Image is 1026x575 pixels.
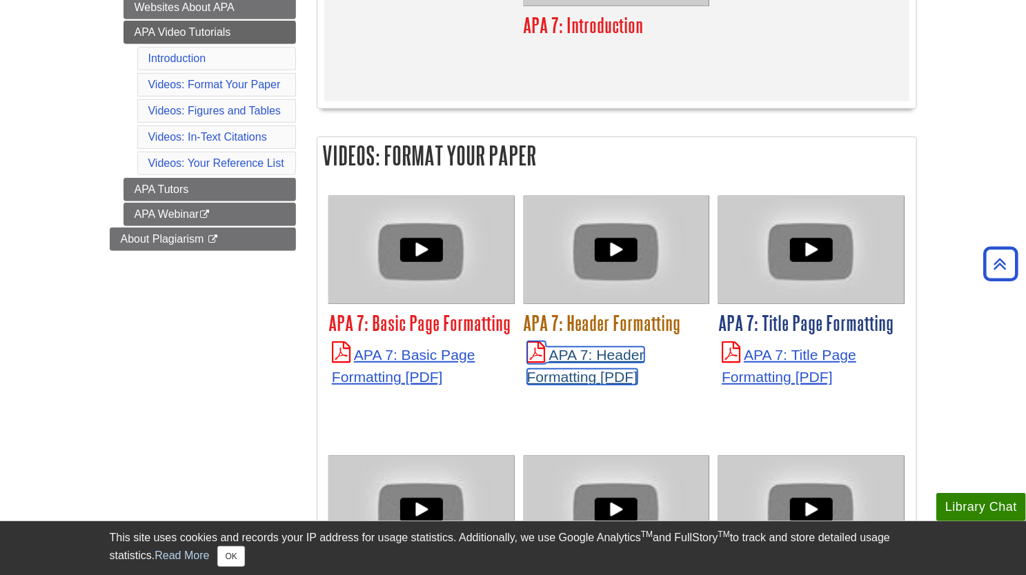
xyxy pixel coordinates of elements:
[524,311,710,335] h3: APA 7: Header Formatting
[978,254,1023,273] a: Back to Top
[124,178,296,201] a: APA Tutors
[110,228,296,251] a: About Plagiarism
[524,196,710,304] div: Video: APA 7 Header Formatting
[207,235,219,244] i: This link opens in a new window
[718,529,730,539] sup: TM
[718,196,905,304] div: Video: APA 7 Title Page Formatting
[524,456,710,564] div: Video: APA 7 References Page Formatting
[199,210,210,219] i: This link opens in a new window
[148,79,281,90] a: Videos: Format Your Paper
[148,105,281,117] a: Videos: Figures and Tables
[328,311,515,335] h3: APA 7: Basic Page Formatting
[148,52,206,64] a: Introduction
[718,456,905,564] iframe: APA 7: Annotated Bibliography Formatting
[148,131,267,143] a: Videos: In-Text Citations
[524,13,710,37] h3: APA 7: Introduction
[155,549,209,561] a: Read More
[217,546,244,567] button: Close
[722,347,856,385] a: APA 7: Title Page Formatting
[148,157,284,169] a: Videos: Your Reference List
[124,21,296,44] a: APA Video Tutorials
[641,529,653,539] sup: TM
[527,347,644,385] a: APA 7: Header Formatting
[718,311,905,335] h3: APA 7: Title Page Formatting
[317,137,916,174] h2: Videos: Format Your Paper
[328,196,515,304] div: Video: APA 7 Basic Page Formatting
[718,456,905,564] div: Video: Annotated Bibliography Formatting (APA 7th)
[936,493,1026,521] button: Library Chat
[110,529,917,567] div: This site uses cookies and records your IP address for usage statistics. Additionally, we use Goo...
[332,347,475,385] a: APA 7: Basic Page Formatting
[121,233,204,245] span: About Plagiarism
[328,456,515,564] div: Video: APA 7 Abstract Formatting
[124,203,296,226] a: APA Webinar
